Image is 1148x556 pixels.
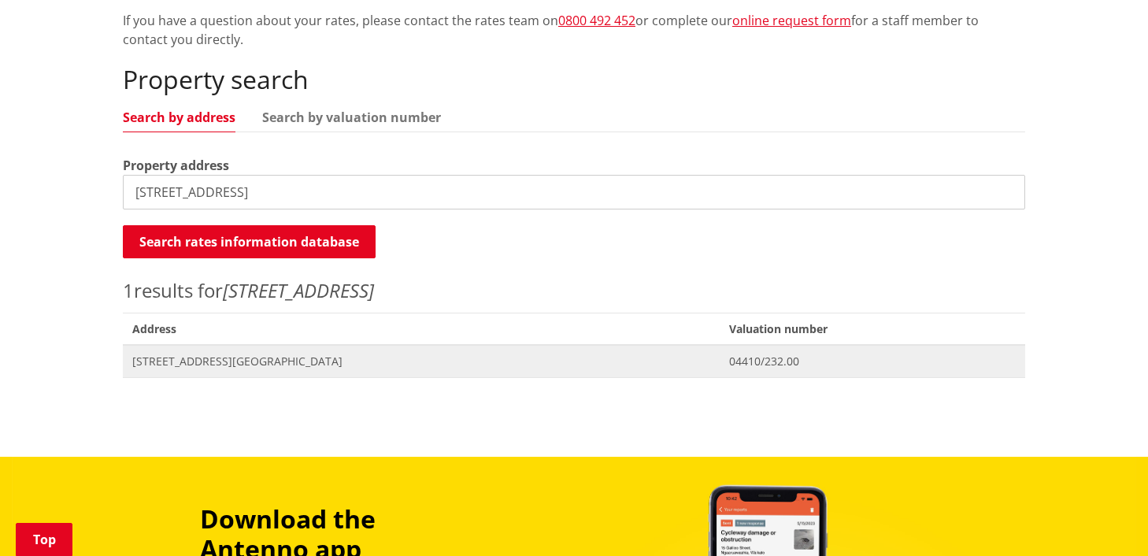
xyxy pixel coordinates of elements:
[123,175,1025,209] input: e.g. Duke Street NGARUAWAHIA
[729,354,1016,369] span: 04410/232.00
[732,12,851,29] a: online request form
[1076,490,1132,547] iframe: Messenger Launcher
[123,111,235,124] a: Search by address
[262,111,441,124] a: Search by valuation number
[720,313,1025,345] span: Valuation number
[558,12,635,29] a: 0800 492 452
[132,354,710,369] span: [STREET_ADDRESS][GEOGRAPHIC_DATA]
[123,276,1025,305] p: results for
[123,225,376,258] button: Search rates information database
[123,65,1025,95] h2: Property search
[123,156,229,175] label: Property address
[16,523,72,556] a: Top
[223,277,374,303] em: [STREET_ADDRESS]
[123,11,1025,49] p: If you have a question about your rates, please contact the rates team on or complete our for a s...
[123,277,134,303] span: 1
[123,345,1025,377] a: [STREET_ADDRESS][GEOGRAPHIC_DATA] 04410/232.00
[123,313,720,345] span: Address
